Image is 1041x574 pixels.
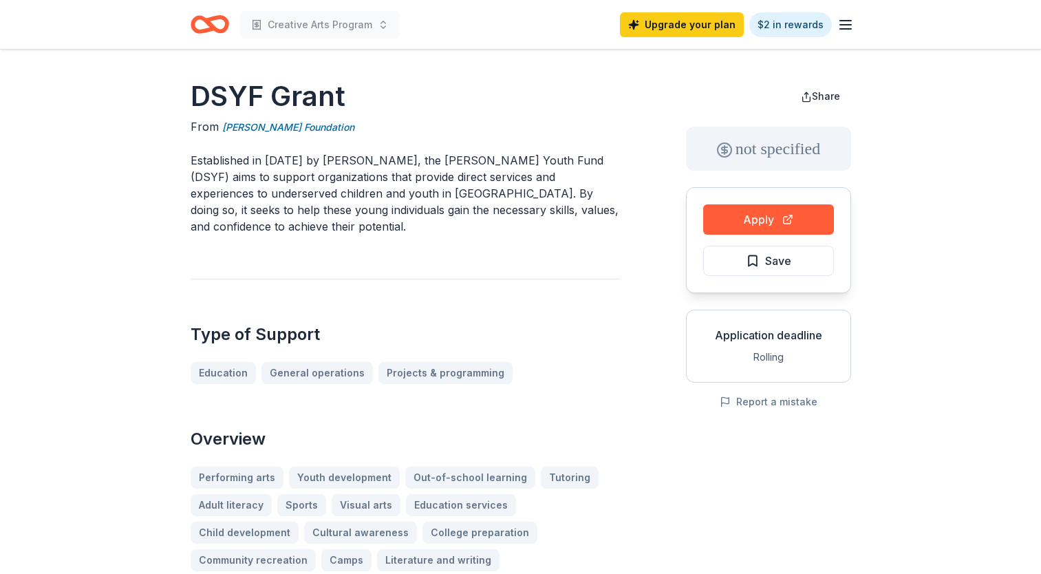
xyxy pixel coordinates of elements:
a: [PERSON_NAME] Foundation [222,119,354,136]
h2: Overview [191,428,620,450]
a: Education [191,362,256,384]
a: Projects & programming [378,362,513,384]
div: Application deadline [698,327,839,343]
p: Established in [DATE] by [PERSON_NAME], the [PERSON_NAME] Youth Fund (DSYF) aims to support organ... [191,152,620,235]
button: Share [790,83,851,110]
button: Save [703,246,834,276]
button: Report a mistake [720,394,817,410]
button: Creative Arts Program [240,11,400,39]
a: Upgrade your plan [620,12,744,37]
button: Apply [703,204,834,235]
span: Creative Arts Program [268,17,372,33]
span: Share [812,90,840,102]
div: From [191,118,620,136]
a: Home [191,8,229,41]
div: not specified [686,127,851,171]
div: Rolling [698,349,839,365]
h1: DSYF Grant [191,77,620,116]
a: General operations [261,362,373,384]
h2: Type of Support [191,323,620,346]
a: $2 in rewards [749,12,832,37]
span: Save [765,252,791,270]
